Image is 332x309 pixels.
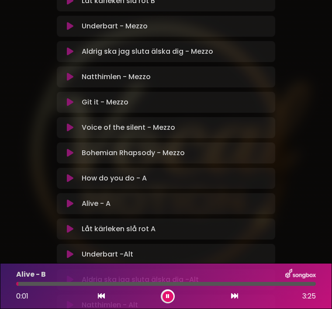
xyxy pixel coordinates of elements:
[302,291,316,302] span: 3:25
[82,122,175,133] p: Voice of the silent - Mezzo
[82,21,148,31] p: Underbart - Mezzo
[82,198,111,209] p: Alive - A
[82,148,185,158] p: Bohemian Rhapsody - Mezzo
[82,46,213,57] p: Aldrig ska jag sluta älska dig - Mezzo
[82,72,151,82] p: Natthimlen - Mezzo
[82,173,147,184] p: How do you do - A
[285,269,316,280] img: songbox-logo-white.png
[16,269,46,280] p: Alive - B
[16,291,28,301] span: 0:01
[82,249,133,260] p: Underbart -Alt
[82,97,128,108] p: Git it - Mezzo
[82,224,156,234] p: Låt kärleken slå rot A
